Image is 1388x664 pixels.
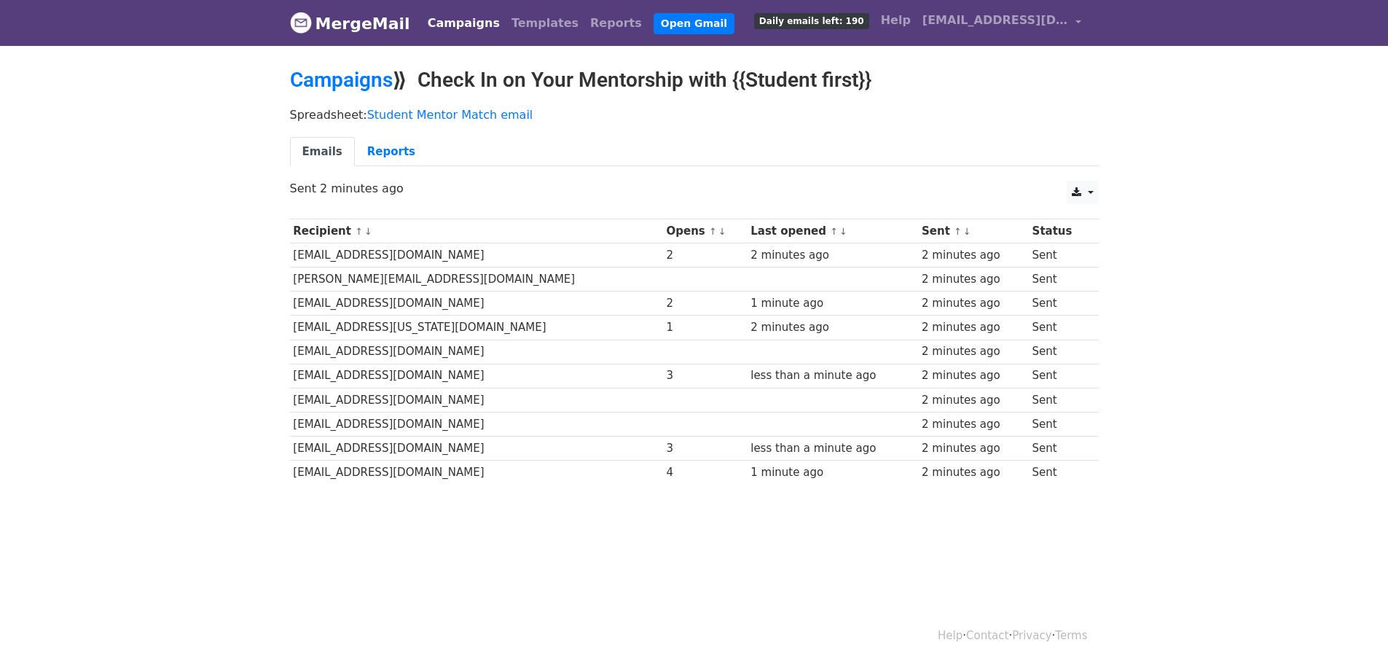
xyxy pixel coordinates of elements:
[667,464,744,481] div: 4
[290,107,1099,122] p: Spreadsheet:
[922,12,1068,29] span: [EMAIL_ADDRESS][DOMAIN_NAME]
[839,226,847,237] a: ↓
[963,226,971,237] a: ↓
[1055,629,1087,642] a: Terms
[1029,388,1089,412] td: Sent
[922,271,1025,288] div: 2 minutes ago
[875,6,917,35] a: Help
[922,392,1025,409] div: 2 minutes ago
[750,440,914,457] div: less than a minute ago
[367,108,533,122] a: Student Mentor Match email
[290,243,663,267] td: [EMAIL_ADDRESS][DOMAIN_NAME]
[355,226,363,237] a: ↑
[290,340,663,364] td: [EMAIL_ADDRESS][DOMAIN_NAME]
[506,9,584,38] a: Templates
[1029,243,1089,267] td: Sent
[1029,412,1089,436] td: Sent
[1012,629,1051,642] a: Privacy
[750,367,914,384] div: less than a minute ago
[667,247,744,264] div: 2
[1029,292,1089,316] td: Sent
[922,440,1025,457] div: 2 minutes ago
[290,292,663,316] td: [EMAIL_ADDRESS][DOMAIN_NAME]
[922,295,1025,312] div: 2 minutes ago
[748,6,875,35] a: Daily emails left: 190
[290,364,663,388] td: [EMAIL_ADDRESS][DOMAIN_NAME]
[917,6,1087,40] a: [EMAIL_ADDRESS][DOMAIN_NAME]
[922,416,1025,433] div: 2 minutes ago
[290,181,1099,196] p: Sent 2 minutes ago
[290,68,393,92] a: Campaigns
[290,68,1099,93] h2: ⟫ Check In on Your Mentorship with {{Student first}}
[922,343,1025,360] div: 2 minutes ago
[747,219,918,243] th: Last opened
[754,13,869,29] span: Daily emails left: 190
[290,137,355,167] a: Emails
[290,412,663,436] td: [EMAIL_ADDRESS][DOMAIN_NAME]
[830,226,838,237] a: ↑
[1029,461,1089,485] td: Sent
[1029,364,1089,388] td: Sent
[922,319,1025,336] div: 2 minutes ago
[750,295,914,312] div: 1 minute ago
[1029,436,1089,460] td: Sent
[1029,340,1089,364] td: Sent
[422,9,506,38] a: Campaigns
[355,137,428,167] a: Reports
[290,388,663,412] td: [EMAIL_ADDRESS][DOMAIN_NAME]
[290,8,410,39] a: MergeMail
[1029,267,1089,292] td: Sent
[290,219,663,243] th: Recipient
[364,226,372,237] a: ↓
[922,367,1025,384] div: 2 minutes ago
[290,436,663,460] td: [EMAIL_ADDRESS][DOMAIN_NAME]
[667,367,744,384] div: 3
[667,319,744,336] div: 1
[667,440,744,457] div: 3
[709,226,717,237] a: ↑
[922,464,1025,481] div: 2 minutes ago
[718,226,726,237] a: ↓
[750,319,914,336] div: 2 minutes ago
[1029,219,1089,243] th: Status
[667,295,744,312] div: 2
[954,226,962,237] a: ↑
[1029,316,1089,340] td: Sent
[938,629,962,642] a: Help
[584,9,648,38] a: Reports
[290,12,312,34] img: MergeMail logo
[750,464,914,481] div: 1 minute ago
[290,267,663,292] td: [PERSON_NAME][EMAIL_ADDRESS][DOMAIN_NAME]
[654,13,734,34] a: Open Gmail
[290,316,663,340] td: [EMAIL_ADDRESS][US_STATE][DOMAIN_NAME]
[966,629,1008,642] a: Contact
[922,247,1025,264] div: 2 minutes ago
[290,461,663,485] td: [EMAIL_ADDRESS][DOMAIN_NAME]
[663,219,748,243] th: Opens
[750,247,914,264] div: 2 minutes ago
[918,219,1029,243] th: Sent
